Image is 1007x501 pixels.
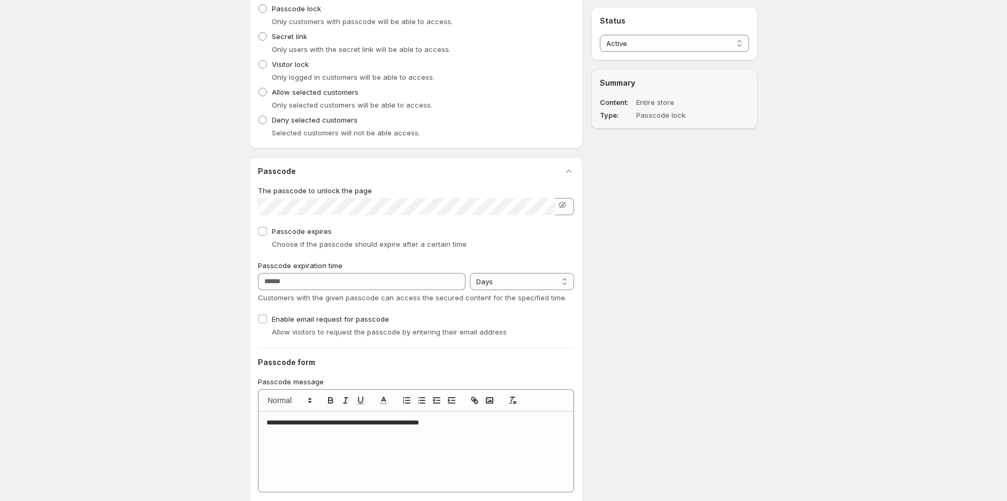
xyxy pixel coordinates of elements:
[272,116,357,124] span: Deny selected customers
[600,110,634,120] dt: Type:
[272,17,453,26] span: Only customers with passcode will be able to access.
[272,315,389,323] span: Enable email request for passcode
[272,60,309,69] span: Visitor lock
[272,328,507,336] span: Allow visitors to request the passcode by entering their email address
[272,128,420,137] span: Selected customers will not be able access.
[272,32,307,41] span: Secret link
[600,97,634,108] dt: Content:
[258,376,574,387] p: Passcode message
[272,73,434,81] span: Only logged in customers will be able to access.
[600,78,749,88] h2: Summary
[272,240,467,248] span: Choose if the passcode should expire after a certain time
[272,45,451,54] span: Only users with the secret link will be able to access.
[258,292,574,303] p: Customers with the given passcode can access the secured content for the specified time.
[272,227,332,236] span: Passcode expires
[272,88,358,96] span: Allow selected customers
[258,186,372,195] span: The passcode to unlock the page
[272,4,321,13] span: Passcode lock
[258,357,574,368] h2: Passcode form
[600,16,749,26] h2: Status
[272,101,432,109] span: Only selected customers will be able to access.
[636,97,719,108] dd: Entire store
[258,260,574,271] p: Passcode expiration time
[636,110,719,120] dd: Passcode lock
[258,166,296,177] h2: Passcode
